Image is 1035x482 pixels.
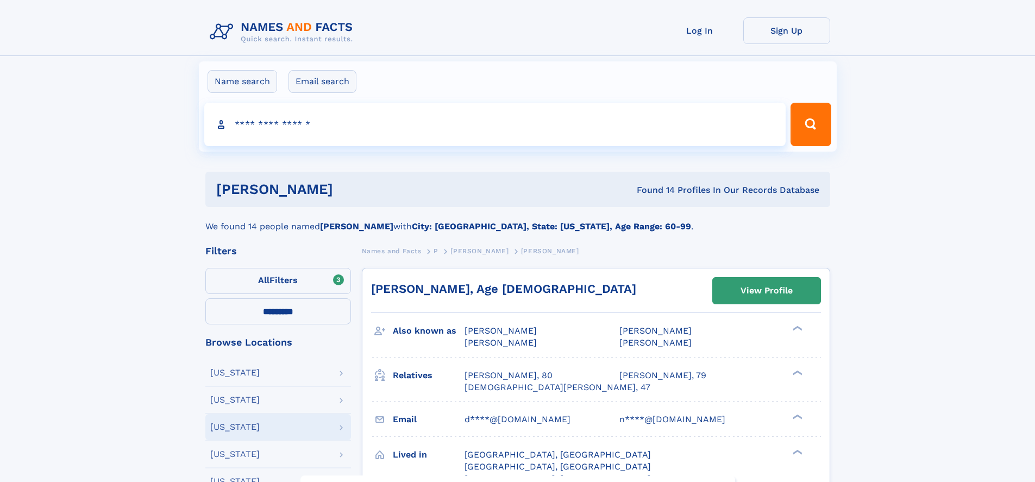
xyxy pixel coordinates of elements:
span: [GEOGRAPHIC_DATA], [GEOGRAPHIC_DATA] [465,461,651,472]
div: ❯ [790,325,803,332]
a: [PERSON_NAME], Age [DEMOGRAPHIC_DATA] [371,282,636,296]
span: [PERSON_NAME] [465,325,537,336]
div: We found 14 people named with . [205,207,830,233]
a: Sign Up [743,17,830,44]
label: Name search [208,70,277,93]
h3: Email [393,410,465,429]
div: [US_STATE] [210,450,260,459]
b: City: [GEOGRAPHIC_DATA], State: [US_STATE], Age Range: 60-99 [412,221,691,231]
span: [PERSON_NAME] [450,247,509,255]
button: Search Button [791,103,831,146]
div: Found 14 Profiles In Our Records Database [485,184,819,196]
div: ❯ [790,369,803,376]
a: [PERSON_NAME] [450,244,509,258]
div: View Profile [741,278,793,303]
span: [PERSON_NAME] [465,337,537,348]
input: search input [204,103,786,146]
a: Log In [656,17,743,44]
h3: Lived in [393,446,465,464]
div: ❯ [790,413,803,420]
img: Logo Names and Facts [205,17,362,47]
b: [PERSON_NAME] [320,221,393,231]
span: [PERSON_NAME] [521,247,579,255]
span: [PERSON_NAME] [619,337,692,348]
a: [PERSON_NAME], 79 [619,370,706,381]
label: Email search [288,70,356,93]
div: [US_STATE] [210,396,260,404]
h3: Also known as [393,322,465,340]
div: [US_STATE] [210,423,260,431]
h3: Relatives [393,366,465,385]
a: Names and Facts [362,244,422,258]
div: Filters [205,246,351,256]
a: [DEMOGRAPHIC_DATA][PERSON_NAME], 47 [465,381,650,393]
span: All [258,275,269,285]
div: Browse Locations [205,337,351,347]
div: [US_STATE] [210,368,260,377]
label: Filters [205,268,351,294]
a: View Profile [713,278,820,304]
span: [GEOGRAPHIC_DATA], [GEOGRAPHIC_DATA] [465,449,651,460]
h1: [PERSON_NAME] [216,183,485,196]
a: P [434,244,438,258]
span: [PERSON_NAME] [619,325,692,336]
a: [PERSON_NAME], 80 [465,370,553,381]
div: ❯ [790,448,803,455]
span: P [434,247,438,255]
